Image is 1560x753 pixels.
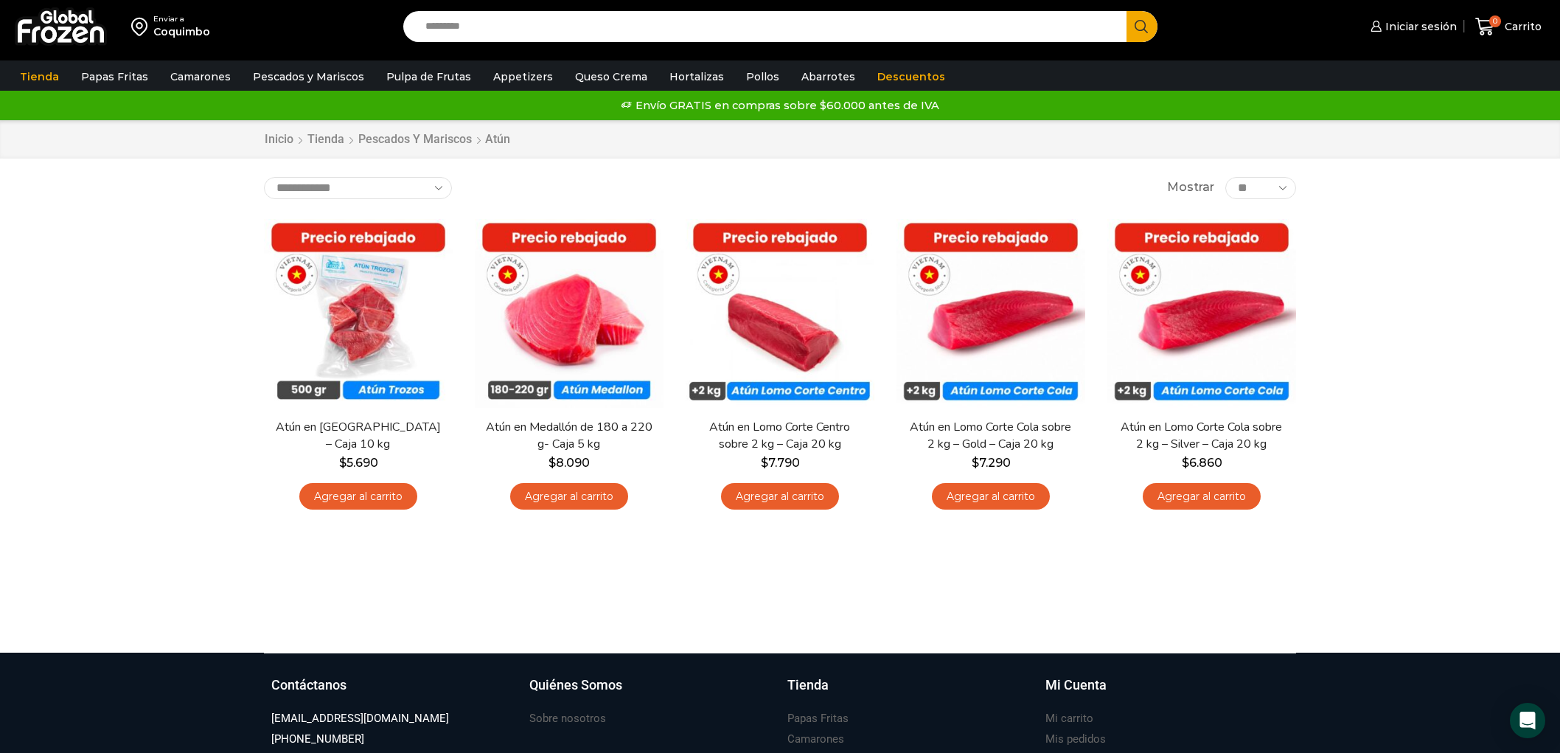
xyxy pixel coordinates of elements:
h1: Atún [485,132,510,146]
span: Carrito [1501,19,1542,34]
a: Quiénes Somos [529,676,773,709]
select: Pedido de la tienda [264,177,452,199]
a: Contáctanos [271,676,515,709]
a: Tienda [787,676,1031,709]
a: Pescados y Mariscos [246,63,372,91]
a: Pulpa de Frutas [379,63,478,91]
a: Agregar al carrito: “Atún en Lomo Corte Cola sobre 2 kg - Gold – Caja 20 kg” [932,483,1050,510]
span: $ [761,456,768,470]
a: Agregar al carrito: “Atún en Lomo Corte Centro sobre 2 kg - Caja 20 kg” [721,483,839,510]
h3: Tienda [787,676,829,695]
a: Descuentos [870,63,953,91]
a: Papas Fritas [74,63,156,91]
a: Atún en Lomo Corte Cola sobre 2 kg – Gold – Caja 20 kg [906,419,1076,453]
nav: Breadcrumb [264,131,510,148]
a: Agregar al carrito: “Atún en Lomo Corte Cola sobre 2 kg - Silver - Caja 20 kg” [1143,483,1261,510]
bdi: 5.690 [339,456,378,470]
a: 0 Carrito [1472,10,1545,44]
a: Pollos [739,63,787,91]
a: Sobre nosotros [529,709,606,729]
div: Enviar a [153,14,210,24]
a: Hortalizas [662,63,731,91]
h3: Papas Fritas [787,711,849,726]
a: [PHONE_NUMBER] [271,729,364,749]
bdi: 7.790 [761,456,800,470]
button: Search button [1127,11,1157,42]
span: 0 [1489,15,1501,27]
span: $ [339,456,347,470]
h3: Mi Cuenta [1045,676,1107,695]
img: address-field-icon.svg [131,14,153,39]
a: Mis pedidos [1045,729,1106,749]
a: Atún en [GEOGRAPHIC_DATA] – Caja 10 kg [274,419,443,453]
a: Pescados y Mariscos [358,131,473,148]
a: Inicio [264,131,294,148]
a: Camarones [163,63,238,91]
a: Appetizers [486,63,560,91]
bdi: 7.290 [972,456,1011,470]
a: Iniciar sesión [1367,12,1457,41]
div: Coquimbo [153,24,210,39]
h3: Contáctanos [271,676,347,695]
a: Tienda [13,63,66,91]
a: Camarones [787,729,844,749]
a: Agregar al carrito: “Atún en Trozos - Caja 10 kg” [299,483,417,510]
bdi: 6.860 [1182,456,1222,470]
div: Open Intercom Messenger [1510,703,1545,738]
h3: Camarones [787,732,844,747]
h3: Sobre nosotros [529,711,606,726]
span: Iniciar sesión [1382,19,1457,34]
a: Tienda [307,131,345,148]
a: Atún en Medallón de 180 a 220 g- Caja 5 kg [484,419,654,453]
h3: Quiénes Somos [529,676,622,695]
h3: [PHONE_NUMBER] [271,732,364,747]
bdi: 8.090 [549,456,590,470]
span: $ [549,456,556,470]
a: Agregar al carrito: “Atún en Medallón de 180 a 220 g- Caja 5 kg” [510,483,628,510]
h3: Mi carrito [1045,711,1093,726]
a: Mi Cuenta [1045,676,1289,709]
a: Atún en Lomo Corte Cola sobre 2 kg – Silver – Caja 20 kg [1117,419,1286,453]
span: $ [1182,456,1189,470]
a: [EMAIL_ADDRESS][DOMAIN_NAME] [271,709,449,729]
a: Abarrotes [794,63,863,91]
h3: [EMAIL_ADDRESS][DOMAIN_NAME] [271,711,449,726]
span: Mostrar [1167,179,1214,196]
a: Queso Crema [568,63,655,91]
h3: Mis pedidos [1045,732,1106,747]
a: Atún en Lomo Corte Centro sobre 2 kg – Caja 20 kg [695,419,865,453]
a: Papas Fritas [787,709,849,729]
a: Mi carrito [1045,709,1093,729]
span: $ [972,456,979,470]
